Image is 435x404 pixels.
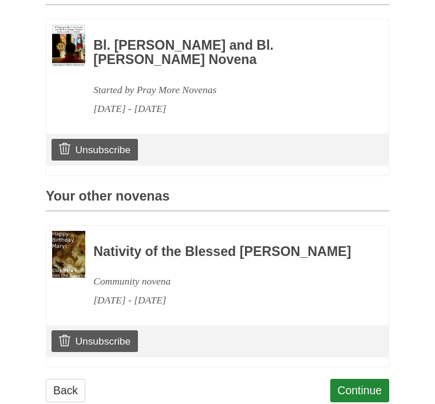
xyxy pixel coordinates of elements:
a: Unsubscribe [52,139,138,161]
h3: Nativity of the Blessed [PERSON_NAME] [93,245,358,259]
div: Started by Pray More Novenas [93,81,358,99]
img: Novena image [52,231,85,278]
a: Back [46,379,85,402]
a: Unsubscribe [52,330,138,352]
div: [DATE] - [DATE] [93,291,358,310]
img: Novena image [52,25,85,66]
div: Community novena [93,272,358,291]
h3: Bl. [PERSON_NAME] and Bl. [PERSON_NAME] Novena [93,38,358,67]
h3: Your other novenas [46,189,389,211]
a: Continue [330,379,390,402]
div: [DATE] - [DATE] [93,99,358,118]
